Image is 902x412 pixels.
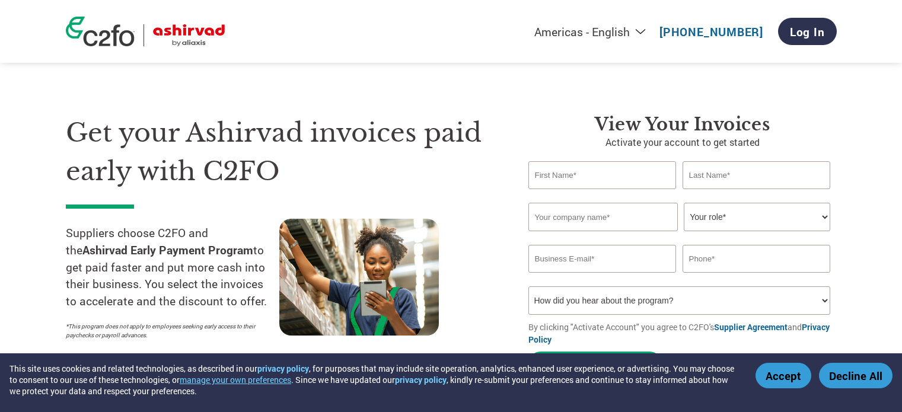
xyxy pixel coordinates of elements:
[683,190,831,198] div: Invalid last name or last name is too long
[66,17,135,46] img: c2fo logo
[528,274,677,282] div: Inavlid Email Address
[528,190,677,198] div: Invalid first name or first name is too long
[714,321,788,333] a: Supplier Agreement
[528,114,837,135] h3: View Your Invoices
[683,161,831,189] input: Last Name*
[528,232,831,240] div: Invalid company name or company name is too long
[528,245,677,273] input: Invalid Email format
[66,225,279,310] p: Suppliers choose C2FO and the to get paid faster and put more cash into their business. You selec...
[659,24,763,39] a: [PHONE_NUMBER]
[257,363,309,374] a: privacy policy
[528,135,837,149] p: Activate your account to get started
[683,274,831,282] div: Inavlid Phone Number
[279,219,439,336] img: supply chain worker
[684,203,830,231] select: Title/Role
[778,18,837,45] a: Log In
[683,245,831,273] input: Phone*
[528,203,678,231] input: Your company name*
[66,322,267,340] p: *This program does not apply to employees seeking early access to their paychecks or payroll adva...
[528,352,662,376] button: Activate Account
[528,161,677,189] input: First Name*
[153,24,225,46] img: Ashirvad
[819,363,893,388] button: Decline All
[756,363,811,388] button: Accept
[66,114,493,190] h1: Get your Ashirvad invoices paid early with C2FO
[528,321,837,346] p: By clicking "Activate Account" you agree to C2FO's and
[528,321,830,345] a: Privacy Policy
[395,374,447,385] a: privacy policy
[180,374,291,385] button: manage your own preferences
[9,363,738,397] div: This site uses cookies and related technologies, as described in our , for purposes that may incl...
[82,242,253,257] strong: Ashirvad Early Payment Program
